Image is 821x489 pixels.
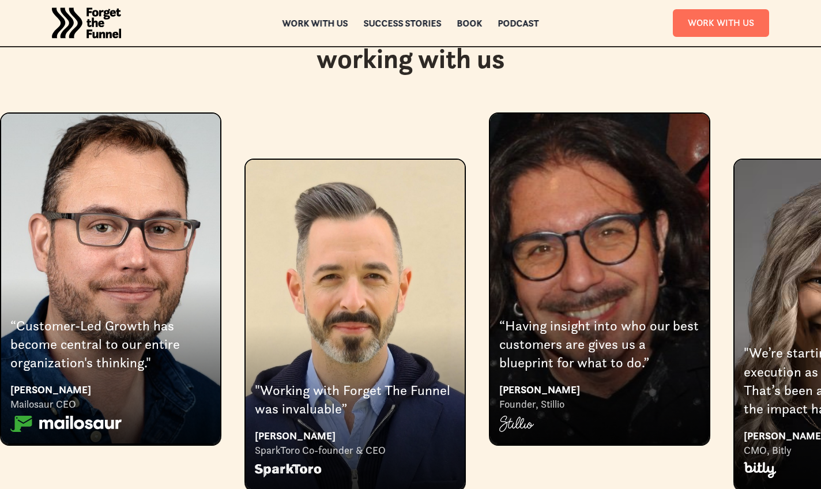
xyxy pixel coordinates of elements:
div: [PERSON_NAME] [10,382,211,397]
div: “Customer-Led Growth has become central to our entire organization's thinking." [10,317,211,373]
div: [PERSON_NAME] [255,428,455,443]
div: [PERSON_NAME] [499,382,700,397]
div: Mailosaur CEO [10,397,211,411]
div: "Working with Forget The Funnel was invaluable” [255,381,455,419]
a: Work With Us [673,9,769,36]
a: Success Stories [364,19,442,27]
div: Founder, Stillio [499,397,700,411]
div: 4 of 8 [489,112,710,445]
a: Book [457,19,483,27]
a: Podcast [498,19,539,27]
div: SparkToro Co-founder & CEO [255,443,455,457]
div: “Having insight into who our best customers are gives us a blueprint for what to do.” [499,317,700,373]
a: Work with us [283,19,348,27]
